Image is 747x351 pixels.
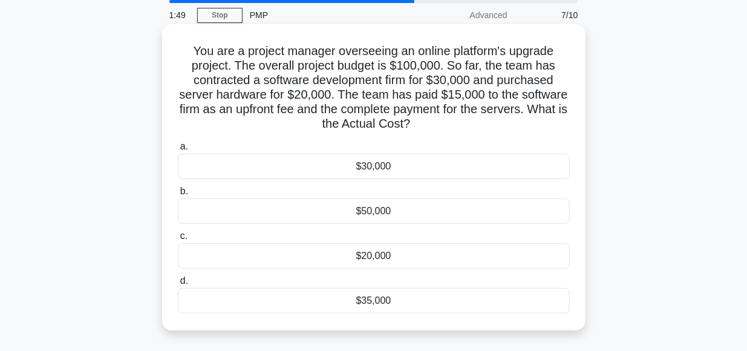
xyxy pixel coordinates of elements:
[177,44,571,132] h5: You are a project manager overseeing an online platform's upgrade project. The overall project bu...
[515,3,586,27] div: 7/10
[180,275,188,286] span: d.
[162,3,197,27] div: 1:49
[180,186,188,196] span: b.
[178,243,570,269] div: $20,000
[178,198,570,224] div: $50,000
[409,3,515,27] div: Advanced
[180,141,188,151] span: a.
[180,231,188,241] span: c.
[243,3,409,27] div: PMP
[197,8,243,23] a: Stop
[178,154,570,179] div: $30,000
[178,288,570,313] div: $35,000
